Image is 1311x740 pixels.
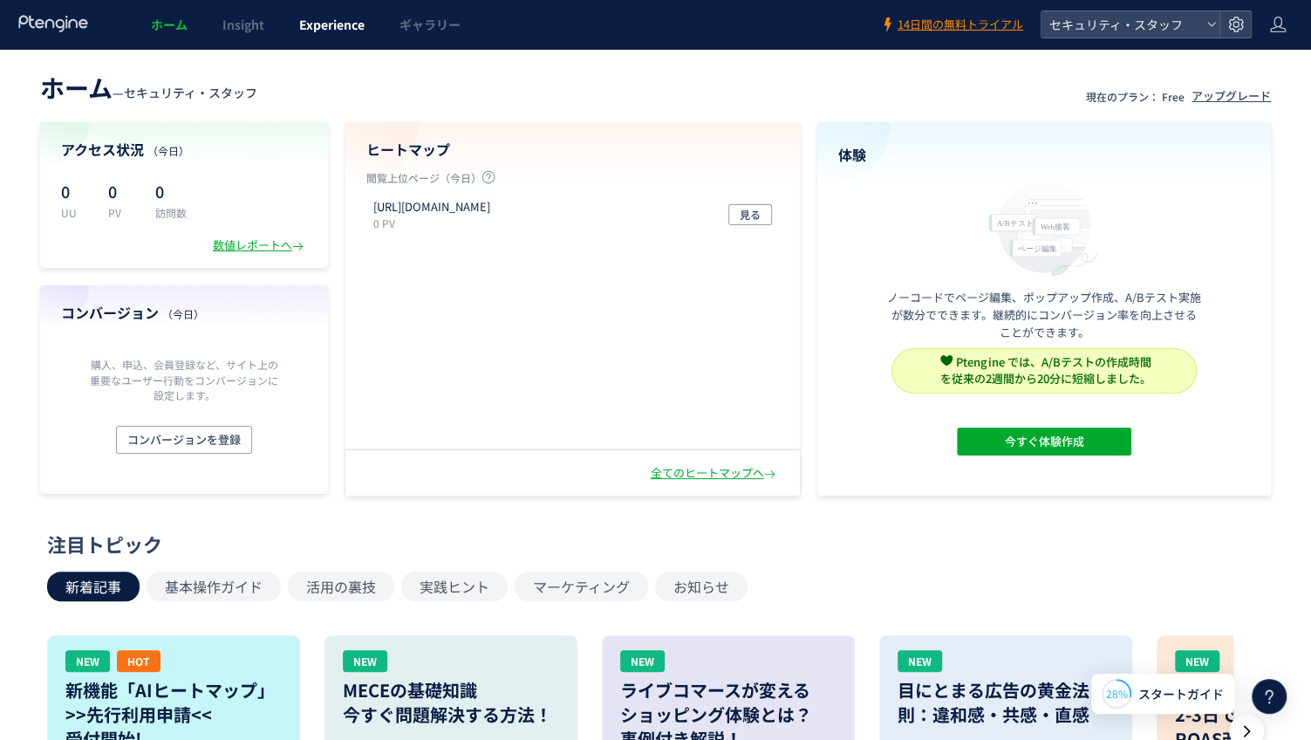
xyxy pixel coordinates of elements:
div: NEW [620,650,665,672]
img: home_experience_onbo_jp-C5-EgdA0.svg [980,175,1108,277]
div: HOT [117,650,160,672]
h4: コンバージョン [61,303,307,323]
span: 28% [1106,686,1128,701]
p: 閲覧上位ページ（今日） [366,170,779,192]
div: 数値レポートへ [213,237,307,254]
a: 14日間の無料トライアル [880,17,1023,33]
button: 今すぐ体験作成 [957,428,1131,456]
p: 0 [61,177,87,205]
span: コンバージョンを登録 [127,426,241,454]
span: （今日） [162,306,204,321]
p: UU [61,205,87,220]
button: コンバージョンを登録 [116,426,252,454]
button: 活用の裏技 [288,572,394,601]
span: Experience [299,16,365,33]
span: スタートガイド [1138,685,1224,703]
button: 見る [728,204,772,225]
button: お知らせ [655,572,748,601]
p: 0 PV [373,216,497,230]
span: 見る [740,204,761,225]
p: 訪問数 [155,205,187,220]
p: 0 [108,177,134,205]
h4: アクセス状況 [61,140,307,160]
div: — [40,70,257,105]
span: セキュリティ・スタッフ [124,84,257,101]
button: 実践ヒント [401,572,508,601]
span: 14日間の無料トライアル [898,17,1023,33]
div: NEW [1175,650,1219,672]
h3: 目にとまる広告の黄金法則：違和感・共感・直感 [898,678,1114,727]
span: ホーム [40,70,113,105]
img: svg+xml,%3c [940,354,953,367]
h3: MECEの基礎知識 今すぐ問題解決する方法！ [343,678,559,727]
span: Ptengine では、A/Bテストの作成時間 を従来の2週間から20分に短縮しました。 [940,353,1151,387]
p: 0 [155,177,187,205]
button: 新着記事 [47,572,140,601]
p: https://lp.motivate-s.co.jp [373,199,490,216]
button: 基本操作ガイド [147,572,281,601]
p: ノーコードでページ編集、ポップアップ作成、A/Bテスト実施が数分でできます。継続的にコンバージョン率を向上させることができます。 [887,289,1201,341]
span: セキュリティ・スタッフ [1044,11,1199,38]
div: NEW [65,650,110,672]
button: マーケティング [515,572,648,601]
span: ギャラリー [399,16,461,33]
p: 購入、申込、会員登録など、サイト上の重要なユーザー行動をコンバージョンに設定します。 [85,357,283,401]
div: アップグレード [1192,88,1271,105]
h4: ヒートマップ [366,140,779,160]
div: 全てのヒートマップへ [651,465,779,482]
span: 今すぐ体験作成 [1004,428,1083,456]
div: NEW [343,650,387,672]
div: 注目トピック [47,531,1255,558]
span: Insight [222,16,264,33]
h4: 体験 [838,145,1251,165]
span: ホーム [151,16,188,33]
span: （今日） [147,143,189,158]
div: NEW [898,650,942,672]
p: 現在のプラン： Free [1086,89,1185,104]
p: PV [108,205,134,220]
